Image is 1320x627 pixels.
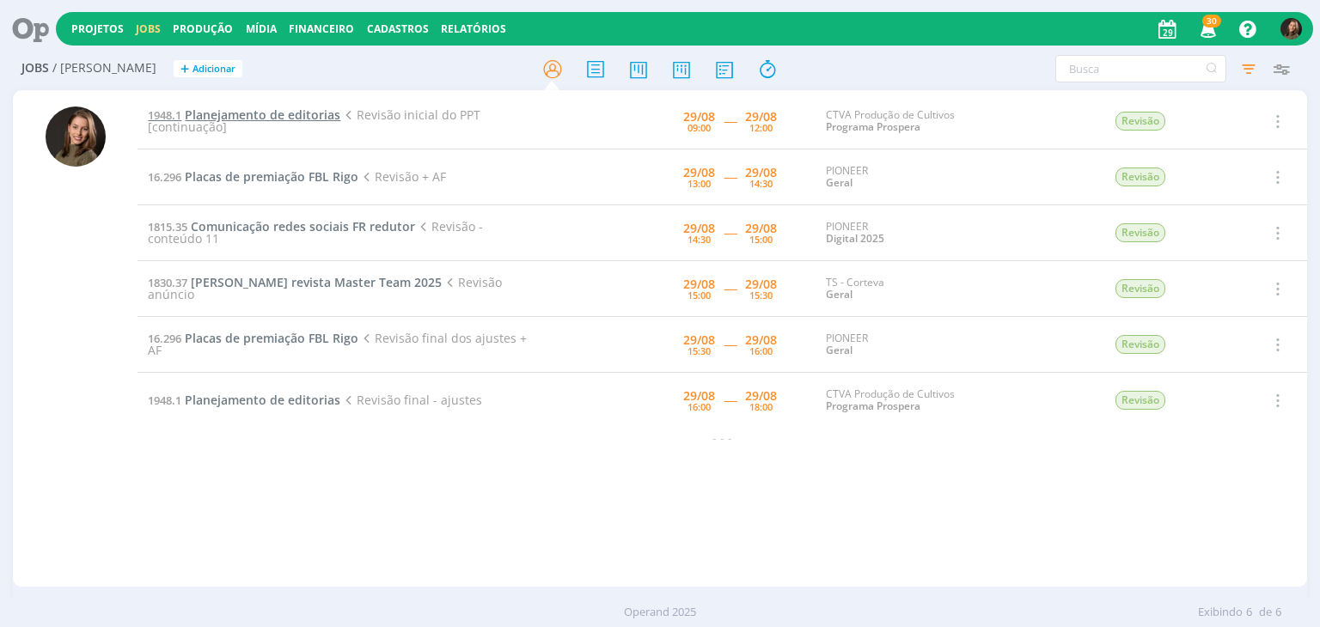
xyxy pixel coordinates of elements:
a: 1948.1Planejamento de editorias [148,392,340,408]
span: Revisão - conteúdo 11 [148,218,482,247]
a: Financeiro [289,21,354,36]
span: 1948.1 [148,393,181,408]
a: Geral [826,343,852,357]
span: Jobs [21,61,49,76]
span: 1948.1 [148,107,181,123]
span: 16.296 [148,169,181,185]
div: 29/08 [745,390,777,402]
div: PIONEER [826,332,1003,357]
span: de [1259,604,1272,621]
span: Revisão final - ajustes [340,392,481,408]
div: 15:00 [749,234,773,244]
div: 14:30 [749,179,773,188]
button: Produção [168,22,238,36]
div: PIONEER [826,165,1003,190]
span: Revisão + AF [358,168,445,185]
span: Revisão [1115,223,1165,242]
span: Adicionar [192,64,235,75]
button: Projetos [66,22,129,36]
span: Revisão [1115,391,1165,410]
button: J [1280,14,1303,44]
button: Financeiro [284,22,359,36]
a: Jobs [136,21,161,36]
span: 1830.37 [148,275,187,290]
span: ----- [724,224,736,240]
button: Jobs [131,22,166,36]
img: J [46,107,106,167]
a: Programa Prospera [826,399,920,413]
a: 1815.35Comunicação redes sociais FR redutor [148,218,415,234]
div: 13:00 [687,179,711,188]
div: PIONEER [826,221,1003,246]
div: 29/08 [683,278,715,290]
a: 16.296Placas de premiação FBL Rigo [148,330,358,346]
span: + [180,60,189,78]
div: 29/08 [683,390,715,402]
div: TS - Corteva [826,277,1003,301]
div: 15:00 [687,290,711,300]
button: 30 [1189,14,1225,45]
span: Planejamento de editorias [185,107,340,123]
div: CTVA Produção de Cultivos [826,388,1003,413]
span: Revisão [1115,335,1165,354]
span: ----- [724,336,736,352]
div: 29/08 [745,222,777,234]
span: ----- [724,113,736,129]
a: Programa Prospera [826,119,920,134]
div: 29/08 [745,278,777,290]
div: 29/08 [683,111,715,123]
div: CTVA Produção de Cultivos [826,109,1003,134]
div: 29/08 [745,334,777,346]
span: 6 [1246,604,1252,621]
span: ----- [724,168,736,185]
button: Cadastros [362,22,434,36]
a: 16.296Placas de premiação FBL Rigo [148,168,358,185]
div: 29/08 [683,222,715,234]
span: Placas de premiação FBL Rigo [185,168,358,185]
div: 16:00 [687,402,711,411]
div: 16:00 [749,346,773,356]
a: 1948.1Planejamento de editorias [148,107,340,123]
span: 16.296 [148,331,181,346]
button: Relatórios [436,22,511,36]
div: 15:30 [687,346,711,356]
span: Planejamento de editorias [185,392,340,408]
div: 29/08 [683,334,715,346]
a: Projetos [71,21,124,36]
div: - - - [137,429,1306,447]
button: Mídia [241,22,282,36]
span: Revisão final dos ajustes + AF [148,330,526,358]
a: Relatórios [441,21,506,36]
input: Busca [1055,55,1226,82]
div: 12:00 [749,123,773,132]
div: 29/08 [745,167,777,179]
span: ----- [724,280,736,296]
span: Placas de premiação FBL Rigo [185,330,358,346]
span: 1815.35 [148,219,187,234]
span: Revisão [1115,167,1165,186]
span: Comunicação redes sociais FR redutor [191,218,415,234]
span: Revisão [1115,112,1165,131]
a: 1830.37[PERSON_NAME] revista Master Team 2025 [148,274,442,290]
div: 18:00 [749,402,773,411]
img: J [1280,18,1302,40]
button: +Adicionar [174,60,242,78]
div: 09:00 [687,123,711,132]
div: 14:30 [687,234,711,244]
a: Produção [173,21,233,36]
span: Exibindo [1198,604,1243,621]
span: Revisão inicial do PPT [continuação] [148,107,480,135]
span: Cadastros [367,21,429,36]
a: Geral [826,287,852,301]
span: / [PERSON_NAME] [52,61,156,76]
span: Revisão anúncio [148,274,501,302]
span: ----- [724,392,736,408]
div: 29/08 [745,111,777,123]
a: Geral [826,175,852,190]
div: 29/08 [683,167,715,179]
a: Mídia [246,21,277,36]
a: Digital 2025 [826,231,884,246]
span: Revisão [1115,279,1165,298]
span: 6 [1275,604,1281,621]
span: 30 [1202,15,1221,27]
